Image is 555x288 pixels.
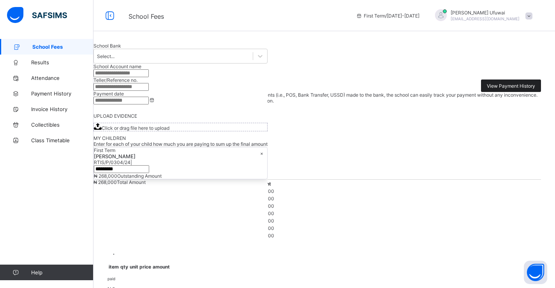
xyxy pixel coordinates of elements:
[32,44,93,50] span: School Fees
[117,173,162,179] span: Outstanding Amount
[107,276,115,281] small: paid
[451,10,520,16] span: [PERSON_NAME] Ufuwai
[524,261,547,284] button: Open asap
[93,113,137,119] span: UPLOAD EVIDENCE
[31,269,93,276] span: Help
[31,59,93,65] span: Results
[93,43,121,49] span: School Bank
[31,137,93,143] span: Class Timetable
[93,141,268,147] span: Enter for each of your child how much you are paying to sum up the final amount
[94,159,132,165] span: RTIS/P/0304/24 |
[107,247,541,255] p: Optional Items
[94,153,136,159] span: [PERSON_NAME]
[31,122,93,128] span: Collectibles
[94,173,117,179] span: ₦ 268,000
[107,127,541,133] p: [PERSON_NAME]'s class.
[93,123,268,131] span: Click or drag file here to upload
[31,106,93,112] span: Invoice History
[120,92,537,104] span: By recording all payments (i.e., POS, Bank Transfer, USSD) made to the bank, the school can easil...
[356,13,419,19] span: session/term information
[31,90,93,97] span: Payment History
[93,91,124,97] label: Payment date
[451,16,520,21] span: [EMAIL_ADDRESS][DOMAIN_NAME]
[117,179,146,185] span: Total Amount
[107,169,541,175] p: First Term
[108,263,119,270] th: item
[107,148,541,154] p: [DATE]-[DATE]
[152,263,170,270] th: amount
[129,12,164,20] span: School Fees
[97,53,115,59] div: Select...
[129,263,152,270] th: unit price
[487,83,535,89] span: View Payment History
[427,9,536,22] div: SimonUfuwai
[31,75,93,81] span: Attendance
[94,147,115,153] span: First Term
[102,125,169,131] span: Click or drag file here to upload
[120,263,129,270] th: qty
[93,135,126,141] span: MY CHILDREN
[93,77,137,83] label: Teller/Reference no.
[7,7,67,23] img: safsims
[93,64,141,69] label: School Account name
[93,179,117,185] span: ₦ 268,000
[260,150,263,156] div: ×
